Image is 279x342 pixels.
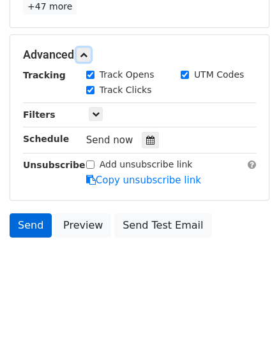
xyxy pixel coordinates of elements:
label: Track Clicks [100,83,152,97]
label: UTM Codes [194,68,244,82]
label: Track Opens [100,68,155,82]
strong: Filters [23,110,56,120]
a: Send [10,213,52,238]
a: Send Test Email [114,213,211,238]
strong: Schedule [23,134,69,144]
iframe: Chat Widget [215,281,279,342]
strong: Unsubscribe [23,160,86,170]
strong: Tracking [23,70,66,80]
h5: Advanced [23,48,256,62]
span: Send now [86,134,133,146]
label: Add unsubscribe link [100,158,193,171]
a: Preview [55,213,111,238]
a: Copy unsubscribe link [86,175,201,186]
